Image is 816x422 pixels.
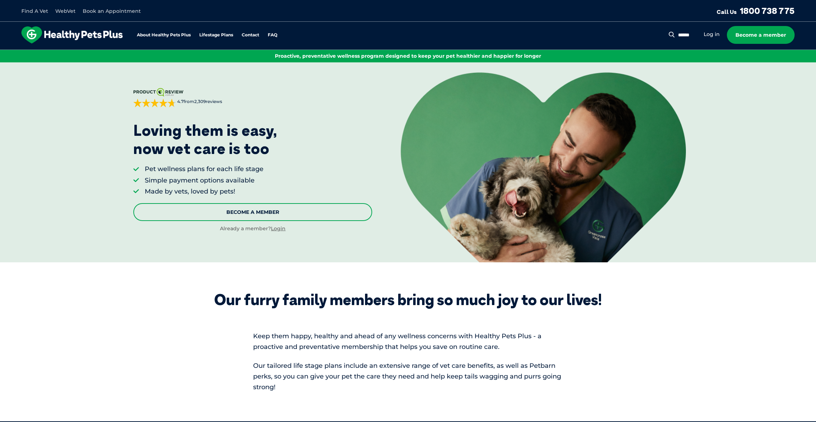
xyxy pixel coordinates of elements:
div: Already a member? [133,225,372,232]
div: 4.7 out of 5 stars [133,99,176,107]
span: 2,309 reviews [194,99,222,104]
li: Simple payment options available [145,176,263,185]
li: Made by vets, loved by pets! [145,187,263,196]
div: Our furry family members bring so much joy to our lives! [214,291,602,309]
p: Loving them is easy, now vet care is too [133,122,277,158]
span: Our tailored life stage plans include an extensive range of vet care benefits, as well as Petbarn... [253,362,561,391]
li: Pet wellness plans for each life stage [145,165,263,174]
span: Keep them happy, healthy and ahead of any wellness concerns with Healthy Pets Plus - a proactive ... [253,332,542,351]
a: 4.7from2,309reviews [133,88,372,107]
strong: 4.7 [177,99,184,104]
a: Become A Member [133,203,372,221]
span: Proactive, preventative wellness program designed to keep your pet healthier and happier for longer [275,53,541,59]
span: from [176,99,222,105]
a: Login [271,225,286,232]
img: <p>Loving them is easy, <br /> now vet care is too</p> [401,72,686,262]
